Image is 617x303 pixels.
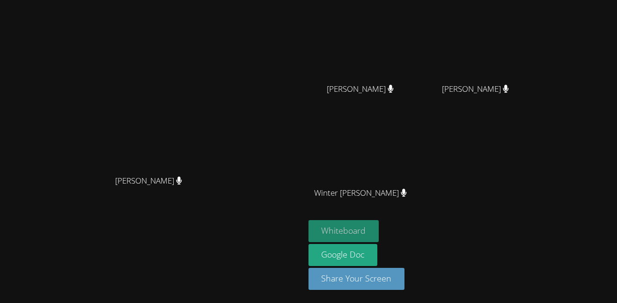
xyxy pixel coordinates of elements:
span: Winter [PERSON_NAME] [314,186,407,200]
button: Whiteboard [308,220,379,242]
span: [PERSON_NAME] [115,174,182,188]
a: Google Doc [308,244,378,266]
span: [PERSON_NAME] [442,82,509,96]
button: Share Your Screen [308,268,405,290]
span: [PERSON_NAME] [327,82,394,96]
